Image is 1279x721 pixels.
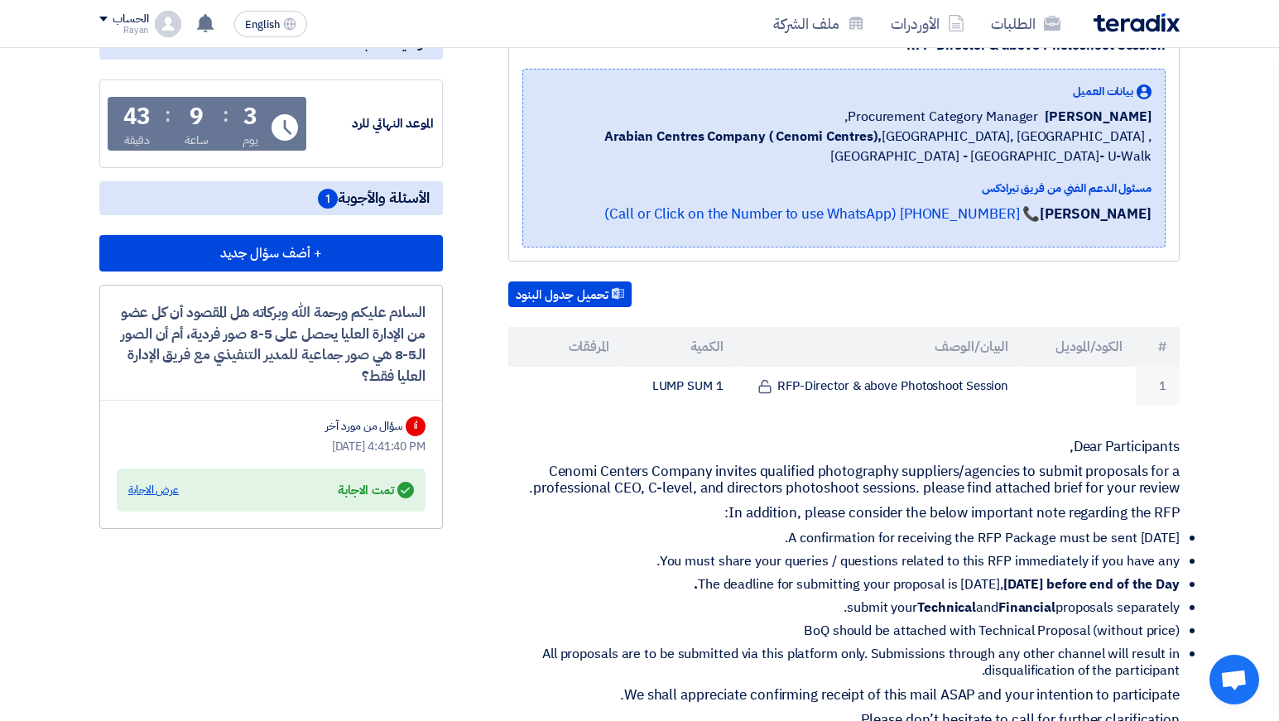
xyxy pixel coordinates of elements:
td: 1 [1136,367,1180,406]
td: 1 LUMP SUM [623,367,737,406]
div: ساعة [185,132,209,149]
div: [DATE] 4:41:40 PM [117,438,426,455]
div: تمت الاجابة [338,478,414,502]
p: Cenomi Centers Company invites qualified photography suppliers/agencies to submit proposals for a... [508,464,1180,497]
th: الكمية [623,327,737,367]
div: 3 [243,105,257,128]
div: السلام عليكم ورحمة الله وبركاته هل المقصود أن كل عضو من الإدارة العليا يحصل على 5-8 صور فردية، أم... [117,302,426,387]
div: : [223,100,228,130]
span: [GEOGRAPHIC_DATA], [GEOGRAPHIC_DATA] ,[GEOGRAPHIC_DATA] - [GEOGRAPHIC_DATA]- U-Walk [536,127,1152,166]
div: الموعد النهائي للرد [310,114,434,133]
b: Arabian Centres Company ( Cenomi Centres), [604,127,882,147]
div: : [165,100,171,130]
div: سؤال من مورد آخر [325,417,402,435]
div: Rayan [99,26,148,35]
strong: Technical [917,598,976,618]
div: 43 [123,105,151,128]
span: الأسئلة والأجوبة [318,188,430,209]
button: + أضف سؤال جديد [99,235,443,272]
div: Open chat [1209,655,1259,704]
img: profile_test.png [155,11,181,37]
p: Dear Participants, [508,439,1180,455]
th: # [1136,327,1180,367]
span: بيانات العميل [1073,83,1133,100]
button: English [234,11,307,37]
li: All proposals are to be submitted via this platform only. Submissions through any other channel w... [522,646,1180,679]
div: أا [406,416,426,436]
li: BoQ should be attached with Technical Proposal (without price) [522,622,1180,639]
th: الكود/الموديل [1022,327,1136,367]
th: المرفقات [508,327,623,367]
span: Procurement Category Manager, [844,107,1038,127]
a: الأوردرات [878,4,978,43]
th: البيان/الوصف [737,327,1022,367]
div: يوم [243,132,258,149]
strong: [PERSON_NAME] [1040,204,1152,224]
span: 1 [318,189,338,209]
li: submit your and proposals separately. [522,599,1180,616]
div: دقيقة [124,132,150,149]
span: English [245,19,280,31]
div: الحساب [113,12,148,26]
strong: [DATE] before end of the Day. [694,574,1180,594]
div: عرض الاجابة [128,482,179,498]
p: In addition, please consider the below important note regarding the RFP: [508,505,1180,522]
div: مسئول الدعم الفني من فريق تيرادكس [536,180,1152,197]
td: RFP-Director & above Photoshoot Session [737,367,1022,406]
li: A confirmation for receiving the RFP Package must be sent [DATE]. [522,530,1180,546]
strong: Financial [998,598,1055,618]
span: [PERSON_NAME] [1045,107,1152,127]
li: You must share your queries / questions related to this RFP immediately if you have any. [522,553,1180,570]
li: The deadline for submitting your proposal is [DATE], [522,576,1180,593]
a: 📞 [PHONE_NUMBER] (Call or Click on the Number to use WhatsApp) [604,204,1040,224]
a: الطلبات [978,4,1074,43]
div: 9 [190,105,204,128]
button: تحميل جدول البنود [508,281,632,308]
p: We shall appreciate confirming receipt of this mail ASAP and your intention to participate. [508,687,1180,704]
img: Teradix logo [1094,13,1180,32]
a: ملف الشركة [760,4,878,43]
